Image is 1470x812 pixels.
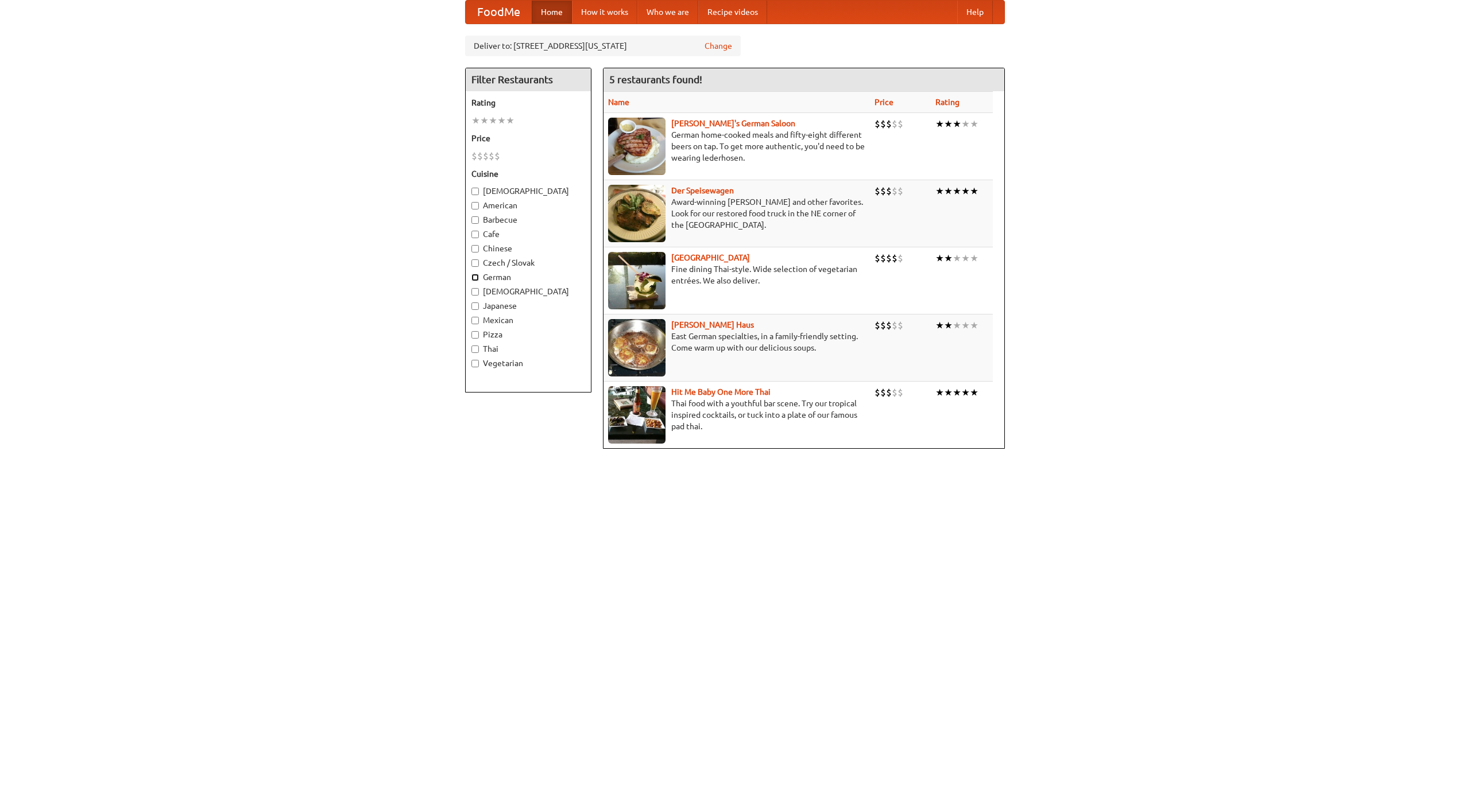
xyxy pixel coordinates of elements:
li: ★ [935,319,944,332]
li: ★ [489,114,497,127]
li: $ [898,319,903,332]
li: $ [875,386,880,399]
li: $ [898,386,903,399]
li: $ [477,150,483,162]
label: Pizza [471,329,585,340]
li: ★ [497,114,506,127]
input: German [471,274,479,281]
li: $ [898,185,903,197]
li: $ [886,386,892,399]
p: Thai food with a youthful bar scene. Try our tropical inspired cocktails, or tuck into a plate of... [608,398,865,432]
input: [DEMOGRAPHIC_DATA] [471,188,479,195]
label: German [471,271,585,283]
li: $ [898,118,903,130]
a: How it works [572,1,637,24]
h5: Cuisine [471,168,585,180]
p: German home-cooked meals and fifty-eight different beers on tap. To get more authentic, you'd nee... [608,129,865,164]
li: ★ [944,319,953,332]
img: speisewagen.jpg [608,185,666,242]
b: [PERSON_NAME]'s German Saloon [671,119,795,128]
a: Change [705,40,732,52]
a: Recipe videos [698,1,767,24]
li: ★ [970,118,978,130]
label: Barbecue [471,214,585,226]
li: $ [886,252,892,265]
a: Name [608,98,629,107]
input: Barbecue [471,216,479,224]
li: $ [471,150,477,162]
li: ★ [970,386,978,399]
li: ★ [961,118,970,130]
li: $ [892,319,898,332]
img: esthers.jpg [608,118,666,175]
li: ★ [961,252,970,265]
li: ★ [961,319,970,332]
li: $ [875,319,880,332]
li: $ [892,252,898,265]
h5: Rating [471,97,585,108]
label: Thai [471,343,585,355]
label: Japanese [471,300,585,312]
label: Vegetarian [471,358,585,369]
h5: Price [471,133,585,144]
input: Vegetarian [471,360,479,367]
li: $ [892,118,898,130]
li: $ [898,252,903,265]
input: Czech / Slovak [471,259,479,267]
li: $ [880,319,886,332]
input: Thai [471,345,479,353]
li: ★ [506,114,514,127]
input: American [471,202,479,209]
a: Hit Me Baby One More Thai [671,387,771,397]
li: $ [880,118,886,130]
a: Who we are [637,1,698,24]
h4: Filter Restaurants [466,68,591,91]
li: ★ [935,252,944,265]
a: Price [875,98,893,107]
div: Deliver to: [STREET_ADDRESS][US_STATE] [465,36,741,56]
li: ★ [935,118,944,130]
li: ★ [935,386,944,399]
a: [PERSON_NAME] Haus [671,320,754,329]
li: ★ [970,319,978,332]
label: [DEMOGRAPHIC_DATA] [471,185,585,197]
li: $ [886,118,892,130]
li: $ [483,150,489,162]
ng-pluralize: 5 restaurants found! [609,74,702,85]
li: ★ [471,114,480,127]
input: Mexican [471,317,479,324]
input: Chinese [471,245,479,252]
li: ★ [953,185,961,197]
a: Der Speisewagen [671,186,734,195]
li: ★ [953,319,961,332]
li: $ [880,252,886,265]
li: ★ [970,185,978,197]
label: American [471,200,585,211]
li: $ [892,386,898,399]
li: $ [892,185,898,197]
label: Mexican [471,314,585,326]
label: Czech / Slovak [471,257,585,269]
label: [DEMOGRAPHIC_DATA] [471,286,585,297]
input: Cafe [471,231,479,238]
a: [GEOGRAPHIC_DATA] [671,253,750,262]
input: Pizza [471,331,479,339]
li: ★ [480,114,489,127]
img: babythai.jpg [608,386,666,444]
a: FoodMe [466,1,532,24]
li: $ [875,252,880,265]
li: ★ [953,118,961,130]
li: $ [494,150,500,162]
li: ★ [944,252,953,265]
a: Rating [935,98,960,107]
li: $ [875,185,880,197]
li: $ [489,150,494,162]
a: Home [532,1,572,24]
li: ★ [970,252,978,265]
label: Chinese [471,243,585,254]
li: ★ [953,386,961,399]
img: kohlhaus.jpg [608,319,666,376]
